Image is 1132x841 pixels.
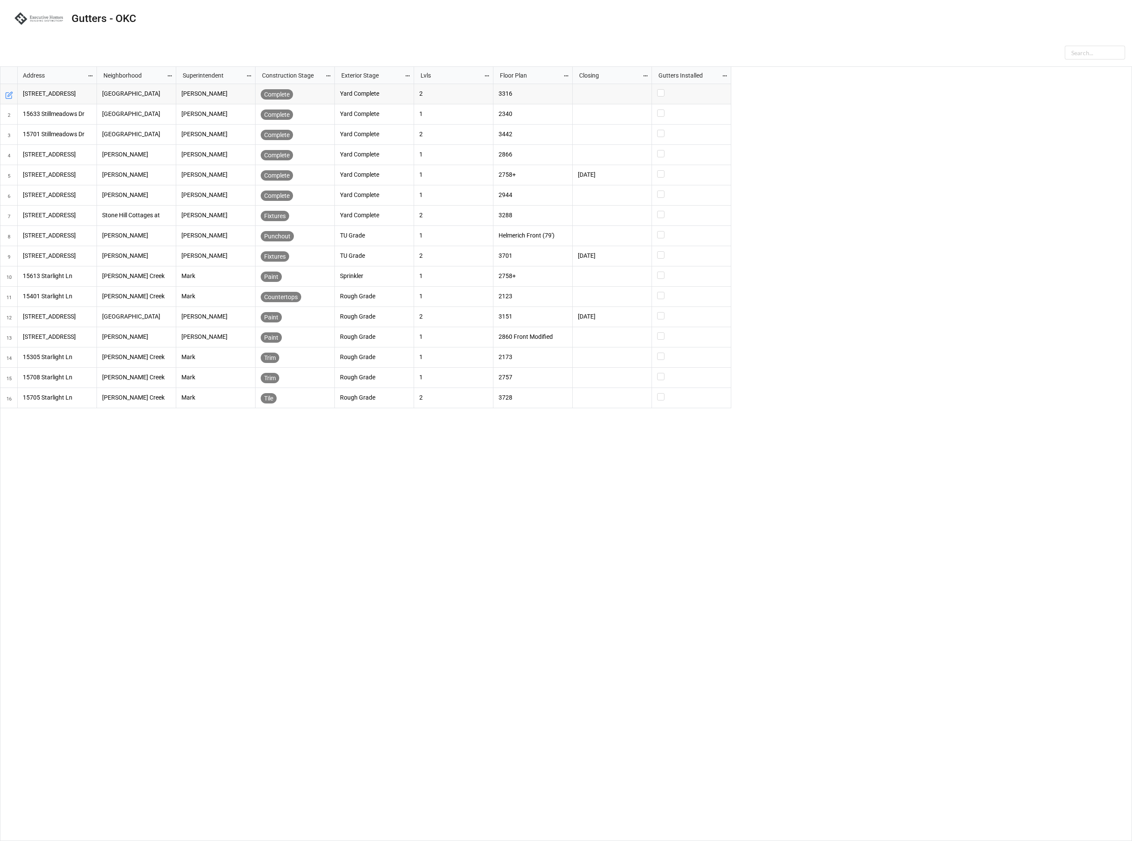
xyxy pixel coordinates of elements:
[340,109,409,118] p: Yard Complete
[23,373,92,381] p: 15708 Starlight Ln
[102,332,171,341] p: [PERSON_NAME]
[178,71,246,80] div: Superintendent
[6,307,12,327] span: 12
[499,272,568,280] p: 2758+
[23,191,92,200] p: [STREET_ADDRESS][PERSON_NAME]
[340,231,409,240] p: TU Grade
[340,170,409,179] p: Yard Complete
[98,71,166,80] div: Neighborhood
[181,109,250,118] p: [PERSON_NAME]
[578,251,646,260] p: [DATE]
[8,246,10,266] span: 9
[419,130,488,138] p: 2
[261,312,282,322] div: Paint
[419,373,488,381] p: 1
[181,150,250,159] p: [PERSON_NAME]
[578,312,646,321] p: [DATE]
[102,393,171,402] p: [PERSON_NAME] Creek
[578,170,646,179] p: [DATE]
[8,145,10,165] span: 4
[6,347,12,367] span: 14
[102,251,171,260] p: [PERSON_NAME]
[102,109,171,118] p: [GEOGRAPHIC_DATA]
[499,292,568,300] p: 2123
[102,130,171,138] p: [GEOGRAPHIC_DATA]
[261,211,289,221] div: Fixtures
[102,89,171,98] p: [GEOGRAPHIC_DATA]
[261,251,289,262] div: Fixtures
[102,150,171,159] p: [PERSON_NAME]
[8,104,10,124] span: 2
[261,393,277,403] div: Tile
[419,191,488,199] p: 1
[261,191,293,201] div: Complete
[340,211,409,219] p: Yard Complete
[340,191,409,199] p: Yard Complete
[340,130,409,138] p: Yard Complete
[181,393,250,402] p: Mark
[499,251,568,260] p: 3701
[336,71,404,80] div: Exterior Stage
[8,125,10,144] span: 3
[261,89,293,100] div: Complete
[499,231,568,240] p: Helmerich Front (79')
[23,251,92,261] p: [STREET_ADDRESS][PERSON_NAME]
[23,272,92,280] p: 15613 Starlight Ln
[8,185,10,205] span: 6
[181,251,250,260] p: [PERSON_NAME]
[6,327,12,347] span: 13
[8,206,10,225] span: 7
[23,292,92,300] p: 15401 Starlight Ln
[499,109,568,118] p: 2340
[340,332,409,341] p: Rough Grade
[419,170,488,179] p: 1
[6,368,12,388] span: 15
[499,332,568,341] p: 2860 Front Modified
[499,211,568,219] p: 3288
[181,211,250,219] p: [PERSON_NAME]
[181,89,250,98] p: [PERSON_NAME]
[23,150,92,159] p: [STREET_ADDRESS][PERSON_NAME]
[419,109,488,118] p: 1
[6,388,12,408] span: 16
[261,353,279,363] div: Trim
[181,191,250,199] p: [PERSON_NAME]
[419,231,488,240] p: 1
[181,272,250,280] p: Mark
[23,109,92,118] p: 15633 Stillmeadows Dr
[6,287,12,306] span: 11
[340,272,409,280] p: Sprinkler
[1065,46,1125,59] input: Search...
[340,251,409,260] p: TU Grade
[13,11,65,27] img: user-attachments%2Fextension-attachments%2FELzj8tG6CP%2FHorizontal%20-%20Gray.jpg
[340,393,409,402] p: Rough Grade
[340,373,409,381] p: Rough Grade
[257,71,325,80] div: Construction Stage
[261,150,293,160] div: Complete
[261,272,282,282] div: Paint
[181,332,250,341] p: [PERSON_NAME]
[102,272,171,280] p: [PERSON_NAME] Creek
[102,373,171,381] p: [PERSON_NAME] Creek
[499,150,568,159] p: 2866
[419,89,488,98] p: 2
[23,353,92,361] p: 15305 Starlight Ln
[102,191,171,199] p: [PERSON_NAME]
[23,89,92,98] p: [STREET_ADDRESS]
[261,332,282,343] div: Paint
[261,292,301,302] div: Countertops
[340,312,409,321] p: Rough Grade
[102,312,171,321] p: [GEOGRAPHIC_DATA]
[419,272,488,280] p: 1
[340,89,409,98] p: Yard Complete
[419,353,488,361] p: 1
[0,67,97,84] div: grid
[499,312,568,321] p: 3151
[23,393,92,402] p: 15705 Starlight Ln
[18,71,87,80] div: Address
[23,231,92,241] p: [STREET_ADDRESS][PERSON_NAME]
[181,231,250,240] p: [PERSON_NAME]
[23,332,92,342] p: [STREET_ADDRESS][PERSON_NAME]
[261,170,293,181] div: Complete
[181,130,250,138] p: [PERSON_NAME]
